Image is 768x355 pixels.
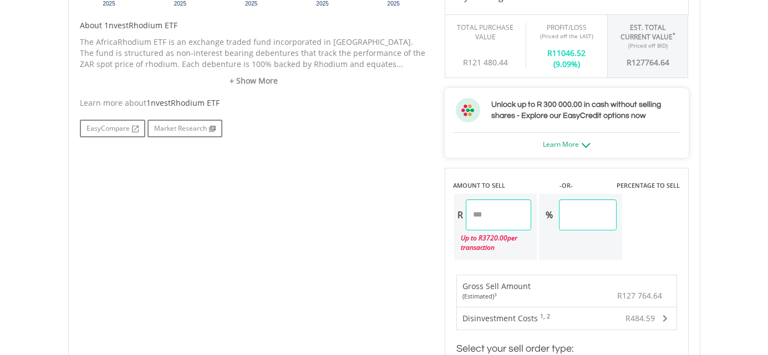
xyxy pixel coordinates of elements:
span: 3720.00 [482,233,507,243]
div: Up to R per transaction [454,230,532,255]
div: % [539,199,559,230]
div: (Priced off BID) [616,42,680,49]
span: 1nvestRhodium ETF [146,97,220,108]
sup: 1, 2 [540,312,550,320]
img: ec-arrow-down.png [582,143,591,148]
div: (Estimated) [462,292,531,301]
a: Learn More [543,140,591,149]
h3: Unlock up to R 300 000.00 in cash without selling shares - Explore our EasyCredit options now [491,99,678,121]
p: The AfricaRhodium ETF is an exchange traded fund incorporated in [GEOGRAPHIC_DATA]. The fund is s... [80,37,428,70]
a: + Show More [80,75,428,86]
label: -OR- [560,181,573,190]
sup: 3 [494,291,497,297]
span: R484.59 [625,313,655,323]
h5: About 1nvestRhodium ETF [80,20,428,31]
div: Total Purchase Value [454,23,517,42]
span: R127 764.64 [617,290,662,301]
a: EasyCompare [80,120,145,137]
a: Market Research [148,120,222,137]
div: R [535,40,599,70]
img: ec-flower.svg [456,98,480,122]
div: (Priced off the LAST) [535,32,599,40]
span: Disinvestment Costs [462,313,538,323]
label: AMOUNT TO SELL [453,181,505,190]
span: R121 480.44 [463,57,508,68]
div: R [454,199,466,230]
div: Learn more about [80,97,428,109]
div: Profit/Loss [535,23,599,32]
div: Gross Sell Amount [462,281,531,301]
div: Est. Total Current Value [616,23,680,42]
span: 11046.52 (9.09%) [552,48,586,69]
label: PERCENTAGE TO SELL [617,181,680,190]
span: 127764.64 [632,57,669,68]
div: R [616,49,680,68]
